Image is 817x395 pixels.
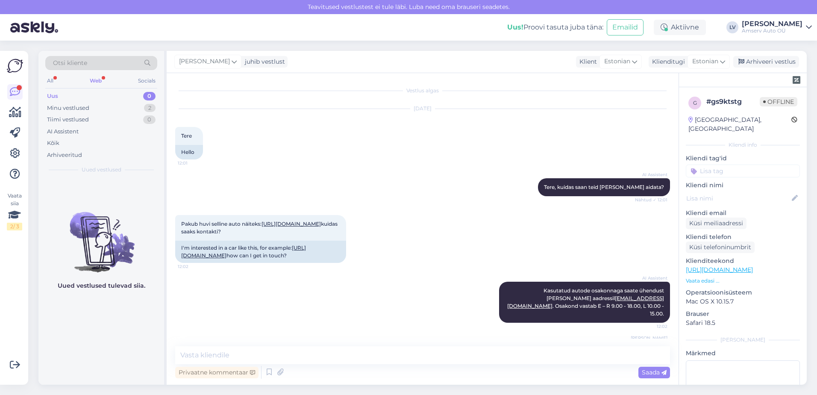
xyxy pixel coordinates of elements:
span: 12:02 [635,323,667,330]
div: [DATE] [175,105,670,112]
div: Arhiveeritud [47,151,82,159]
div: Web [88,75,103,86]
span: Kasutatud autode osakonnaga saate ühendust [PERSON_NAME] aadressil . Osakond vastab E – R 9.00 - ... [507,287,665,317]
span: g [693,100,697,106]
img: No chats [38,197,164,274]
div: AI Assistent [47,127,79,136]
p: Mac OS X 10.15.7 [686,297,800,306]
div: Tiimi vestlused [47,115,89,124]
span: [PERSON_NAME] [179,57,230,66]
span: 12:02 [178,263,210,270]
div: Minu vestlused [47,104,89,112]
a: [URL][DOMAIN_NAME] [262,221,321,227]
a: [URL][DOMAIN_NAME] [686,266,753,274]
span: Saada [642,368,667,376]
span: Otsi kliente [53,59,87,68]
p: Kliendi email [686,209,800,218]
p: Kliendi nimi [686,181,800,190]
div: I'm interested in a car like this, for example: how can I get in touch? [175,241,346,263]
div: Socials [136,75,157,86]
span: 12:01 [178,160,210,166]
span: Tere [181,133,192,139]
div: Küsi meiliaadressi [686,218,746,229]
div: Vestlus algas [175,87,670,94]
button: Emailid [607,19,644,35]
span: [PERSON_NAME] [631,335,667,341]
div: 0 [143,115,156,124]
div: # gs9ktstg [706,97,760,107]
span: Estonian [692,57,718,66]
div: 2 [144,104,156,112]
div: [PERSON_NAME] [742,21,802,27]
input: Lisa tag [686,165,800,177]
input: Lisa nimi [686,194,790,203]
div: juhib vestlust [241,57,285,66]
span: AI Assistent [635,171,667,178]
span: AI Assistent [635,275,667,281]
img: Askly Logo [7,58,23,74]
div: Kliendi info [686,141,800,149]
div: Uus [47,92,58,100]
div: All [45,75,55,86]
div: Arhiveeri vestlus [733,56,799,68]
a: [PERSON_NAME]Amserv Auto OÜ [742,21,812,34]
p: Uued vestlused tulevad siia. [58,281,145,290]
p: Operatsioonisüsteem [686,288,800,297]
p: Kliendi tag'id [686,154,800,163]
div: Proovi tasuta juba täna: [507,22,603,32]
span: Tere, kuidas saan teid [PERSON_NAME] aidata? [544,184,664,190]
div: Vaata siia [7,192,22,230]
p: Kliendi telefon [686,233,800,242]
p: Safari 18.5 [686,318,800,327]
div: Amserv Auto OÜ [742,27,802,34]
div: LV [726,21,738,33]
div: Kõik [47,139,59,147]
span: Uued vestlused [82,166,121,174]
p: Märkmed [686,349,800,358]
span: Nähtud ✓ 12:01 [635,197,667,203]
span: Pakub huvi selline auto näiteks: kuidas saaks kontakti? [181,221,339,235]
div: Klienditugi [649,57,685,66]
p: Vaata edasi ... [686,277,800,285]
p: Klienditeekond [686,256,800,265]
p: Brauser [686,310,800,318]
div: Hello [175,145,203,159]
div: Aktiivne [654,20,706,35]
b: Uus! [507,23,523,31]
div: Privaatne kommentaar [175,367,259,378]
div: [GEOGRAPHIC_DATA], [GEOGRAPHIC_DATA] [688,115,791,133]
div: 2 / 3 [7,223,22,230]
img: zendesk [793,76,800,84]
span: Estonian [604,57,630,66]
span: Offline [760,97,797,106]
div: Klient [576,57,597,66]
div: 0 [143,92,156,100]
div: [PERSON_NAME] [686,336,800,344]
div: Küsi telefoninumbrit [686,242,755,253]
